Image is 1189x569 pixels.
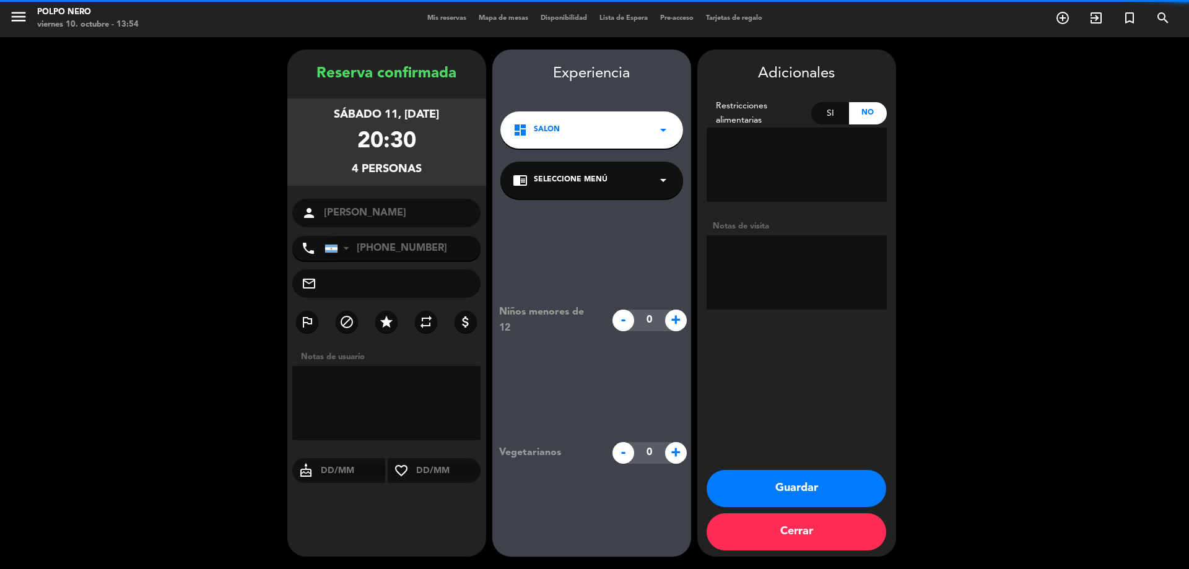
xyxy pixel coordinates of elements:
span: + [665,442,687,464]
div: Notas de visita [707,220,887,233]
i: repeat [419,315,433,329]
button: Guardar [707,470,886,507]
i: add_circle_outline [1055,11,1070,25]
input: DD/MM [415,463,481,479]
span: Seleccione Menú [534,174,608,186]
i: search [1156,11,1170,25]
div: Polpo Nero [37,6,139,19]
span: + [665,310,687,331]
span: Mis reservas [421,15,473,22]
i: exit_to_app [1089,11,1104,25]
span: Lista de Espera [593,15,654,22]
span: Mapa de mesas [473,15,534,22]
i: person [302,206,316,220]
div: Notas de usuario [295,350,486,363]
i: favorite_border [388,463,415,478]
span: SALON [534,124,560,136]
div: Argentina: +54 [325,237,354,260]
div: Restricciones alimentarias [707,99,812,128]
span: - [612,442,634,464]
div: No [849,102,887,124]
i: outlined_flag [300,315,315,329]
i: phone [301,241,316,256]
div: 4 personas [352,160,422,178]
i: menu [9,7,28,26]
div: sábado 11, [DATE] [334,106,439,124]
div: 20:30 [357,124,416,160]
div: Si [811,102,849,124]
i: dashboard [513,123,528,137]
span: Disponibilidad [534,15,593,22]
span: - [612,310,634,331]
i: attach_money [458,315,473,329]
i: turned_in_not [1122,11,1137,25]
i: chrome_reader_mode [513,173,528,188]
div: viernes 10. octubre - 13:54 [37,19,139,31]
i: arrow_drop_down [656,123,671,137]
span: Tarjetas de regalo [700,15,769,22]
input: DD/MM [320,463,386,479]
i: cake [292,463,320,478]
button: Cerrar [707,513,886,550]
i: arrow_drop_down [656,173,671,188]
div: Niños menores de 12 [490,304,606,336]
button: menu [9,7,28,30]
span: Pre-acceso [654,15,700,22]
div: Experiencia [492,62,691,86]
div: Vegetarianos [490,445,606,461]
div: Reserva confirmada [287,62,486,86]
div: Adicionales [707,62,887,86]
i: block [339,315,354,329]
i: star [379,315,394,329]
i: mail_outline [302,276,316,291]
